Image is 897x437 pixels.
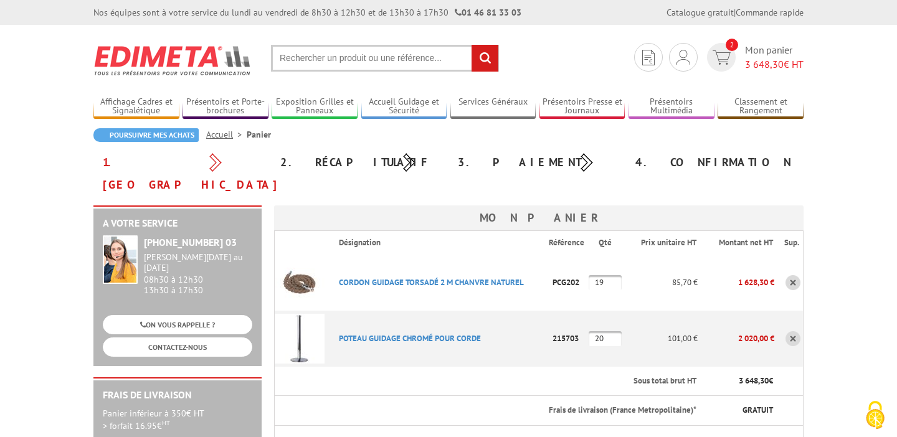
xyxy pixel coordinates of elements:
[853,395,897,437] button: Cookies (fenêtre modale)
[774,231,803,255] th: Sup.
[455,7,521,18] strong: 01 46 81 33 03
[272,96,358,117] a: Exposition Grilles et Panneaux
[93,128,199,142] a: Poursuivre mes achats
[736,7,804,18] a: Commande rapide
[206,129,247,140] a: Accueil
[103,420,170,431] span: > forfait 16.95€
[704,43,804,72] a: devis rapide 2 Mon panier 3 648,30€ HT
[625,271,698,293] p: 85,70 €
[103,407,252,432] p: Panier inférieur à 350€ HT
[361,96,447,117] a: Accueil Guidage et Sécurité
[676,50,690,65] img: devis rapide
[726,39,738,51] span: 2
[103,315,252,334] a: ON VOUS RAPPELLE ?
[271,151,448,174] div: 2. Récapitulatif
[642,50,655,65] img: devis rapide
[708,237,773,249] p: Montant net HT
[103,218,252,229] h2: A votre service
[275,258,325,308] img: CORDON GUIDAGE TORSADé 2 M CHANVRE NATUREL
[860,400,891,431] img: Cookies (fenêtre modale)
[450,96,536,117] a: Services Généraux
[339,277,524,288] a: CORDON GUIDAGE TORSADé 2 M CHANVRE NATUREL
[162,418,170,427] sup: HT
[329,231,548,255] th: Désignation
[589,231,625,255] th: Qté
[698,271,774,293] p: 1 628,30 €
[144,236,237,248] strong: [PHONE_NUMBER] 03
[635,237,696,249] p: Prix unitaire HT
[667,7,734,18] a: Catalogue gratuit
[549,237,587,249] p: Référence
[626,151,804,174] div: 4. Confirmation
[708,375,773,387] p: €
[448,151,626,174] div: 3. Paiement
[339,405,696,416] p: Frais de livraison (France Metropolitaine)*
[667,6,804,19] div: |
[275,314,325,364] img: POTEAU GUIDAGE CHROMé POUR CORDE
[103,337,252,357] a: CONTACTEZ-NOUS
[713,50,731,65] img: devis rapide
[144,252,252,295] div: 08h30 à 12h30 13h30 à 17h30
[93,6,521,19] div: Nos équipes sont à votre service du lundi au vendredi de 8h30 à 12h30 et de 13h30 à 17h30
[93,37,252,83] img: Edimeta
[629,96,714,117] a: Présentoirs Multimédia
[472,45,498,72] input: rechercher
[93,96,179,117] a: Affichage Cadres et Signalétique
[549,327,589,349] p: 215703
[718,96,804,117] a: Classement et Rangement
[183,96,268,117] a: Présentoirs et Porte-brochures
[339,333,481,344] a: POTEAU GUIDAGE CHROMé POUR CORDE
[625,327,698,349] p: 101,00 €
[103,235,138,284] img: widget-service.jpg
[745,57,804,72] span: € HT
[144,252,252,273] div: [PERSON_NAME][DATE] au [DATE]
[745,58,784,70] span: 3 648,30
[743,405,773,415] span: GRATUIT
[745,43,804,72] span: Mon panier
[271,45,499,72] input: Rechercher un produit ou une référence...
[247,128,271,141] li: Panier
[539,96,625,117] a: Présentoirs Presse et Journaux
[549,271,589,293] p: PCG202
[103,390,252,401] h2: Frais de Livraison
[329,367,697,396] th: Sous total brut HT
[274,205,804,230] h3: Mon panier
[739,375,769,386] span: 3 648,30
[93,151,271,196] div: 1. [GEOGRAPHIC_DATA]
[698,327,774,349] p: 2 020,00 €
